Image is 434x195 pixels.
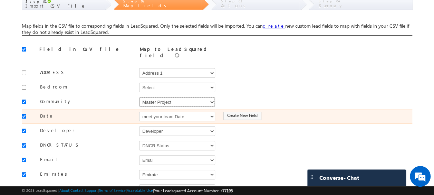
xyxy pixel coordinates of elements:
[36,36,116,45] div: Chat with us now
[26,3,86,9] span: Import CSV File
[12,36,29,45] img: d_60004797649_company_0_60004797649
[22,23,412,36] div: Map fields in the CSV file to corresponding fields in LeadSquared. Only the selected fields will ...
[29,185,119,192] label: Lead source
[9,64,126,144] textarea: Type your message and hit 'Enter'
[22,187,233,194] span: © 2025 LeadSquared | | | | |
[29,98,119,104] label: Community
[127,188,153,193] a: Acceptable Use
[29,113,119,119] label: Date
[123,2,169,8] span: Map fields
[70,188,98,193] a: Contact Support
[29,171,119,177] label: Emirates
[94,149,125,159] em: Start Chat
[29,127,119,133] label: Developer
[29,69,119,75] label: ADDRESS
[140,46,230,59] div: Map to LeadSquared field
[221,2,248,8] span: Actions
[319,175,359,181] span: Converse - Chat
[263,23,285,29] a: create
[222,188,233,193] span: 77195
[113,3,130,20] div: Minimize live chat window
[39,46,129,56] div: Field in CSV file
[29,84,119,90] label: Bedroom
[223,112,261,120] button: Create New Field
[309,174,315,180] img: carter-drag
[99,188,126,193] a: Terms of Service
[175,53,179,58] img: Refresh LeadSquared fields
[318,2,343,8] span: Summary
[154,188,233,193] span: Your Leadsquared Account Number is
[29,156,119,162] label: Email
[59,188,69,193] a: About
[29,142,119,148] label: DNCR_STATUS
